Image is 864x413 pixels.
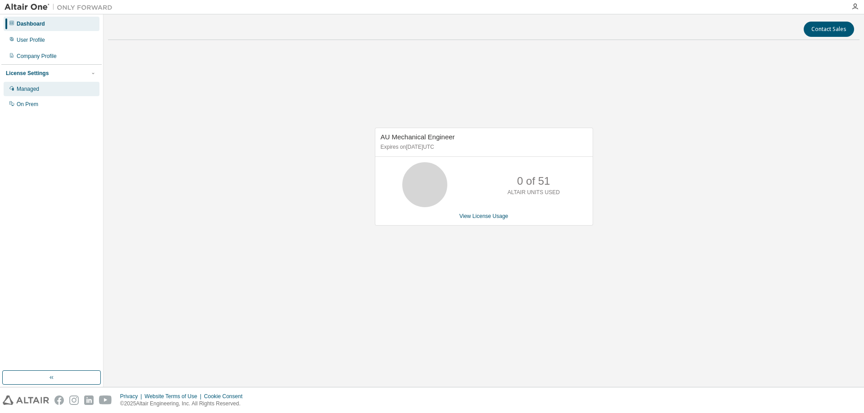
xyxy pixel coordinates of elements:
[204,393,247,400] div: Cookie Consent
[459,213,508,219] a: View License Usage
[17,53,57,60] div: Company Profile
[17,85,39,93] div: Managed
[17,101,38,108] div: On Prem
[17,36,45,44] div: User Profile
[517,173,550,189] p: 0 of 51
[17,20,45,27] div: Dashboard
[144,393,204,400] div: Website Terms of Use
[54,395,64,405] img: facebook.svg
[6,70,49,77] div: License Settings
[120,393,144,400] div: Privacy
[381,143,585,151] p: Expires on [DATE] UTC
[3,395,49,405] img: altair_logo.svg
[804,22,854,37] button: Contact Sales
[84,395,94,405] img: linkedin.svg
[381,133,455,141] span: AU Mechanical Engineer
[69,395,79,405] img: instagram.svg
[120,400,248,408] p: © 2025 Altair Engineering, Inc. All Rights Reserved.
[508,189,560,196] p: ALTAIR UNITS USED
[4,3,117,12] img: Altair One
[99,395,112,405] img: youtube.svg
